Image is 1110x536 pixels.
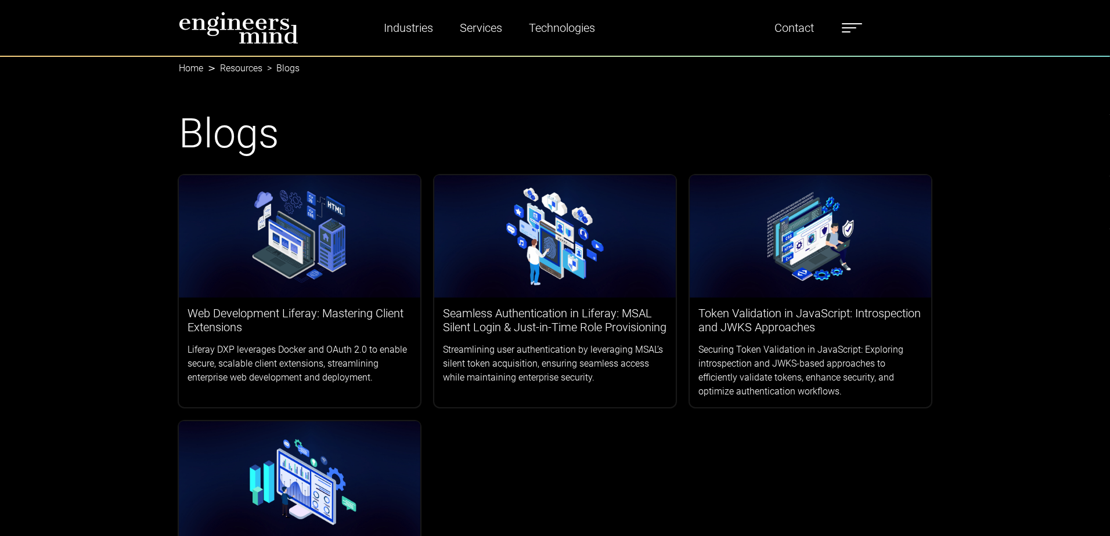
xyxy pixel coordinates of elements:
[179,109,931,158] h1: Blogs
[690,230,931,407] a: Token Validation in JavaScript: Introspection and JWKS ApproachesSecuring Token Validation in Jav...
[443,343,667,385] p: Streamlining user authentication by leveraging MSAL’s silent token acquisition, ensuring seamless...
[379,15,438,41] a: Industries
[220,63,262,74] a: Resources
[262,61,300,75] li: Blogs
[179,230,420,393] a: Web Development Liferay: Mastering Client ExtensionsLiferay DXP leverages Docker and OAuth 2.0 to...
[179,63,203,74] a: Home
[690,175,931,297] img: logos
[698,306,922,334] h3: Token Validation in JavaScript: Introspection and JWKS Approaches
[188,306,412,334] h3: Web Development Liferay: Mastering Client Extensions
[770,15,819,41] a: Contact
[455,15,507,41] a: Services
[179,12,298,44] img: logo
[434,175,676,297] img: logos
[443,306,667,334] h3: Seamless Authentication in Liferay: MSAL Silent Login & Just-in-Time Role Provisioning
[524,15,600,41] a: Technologies
[188,343,412,385] p: Liferay DXP leverages Docker and OAuth 2.0 to enable secure, scalable client extensions, streamli...
[434,230,676,393] a: Seamless Authentication in Liferay: MSAL Silent Login & Just-in-Time Role ProvisioningStreamlinin...
[179,175,420,297] img: logos
[698,343,922,399] p: Securing Token Validation in JavaScript: Exploring introspection and JWKS-based approaches to eff...
[179,56,931,70] nav: breadcrumb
